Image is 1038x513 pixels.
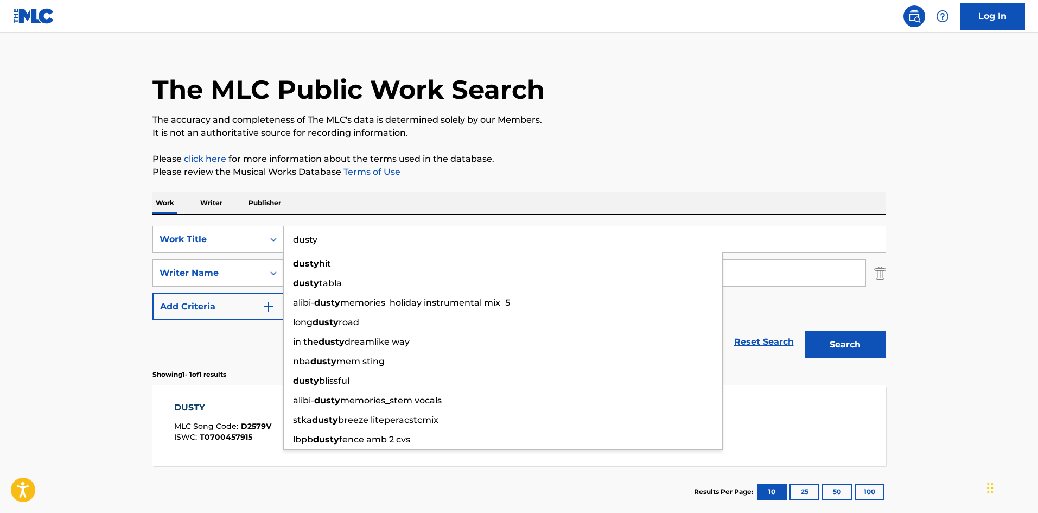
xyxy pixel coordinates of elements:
[312,415,338,425] strong: dusty
[293,395,314,406] span: alibi-
[805,331,886,358] button: Search
[152,73,545,106] h1: The MLC Public Work Search
[960,3,1025,30] a: Log In
[314,395,340,406] strong: dusty
[340,395,442,406] span: memories_stem vocals
[338,415,438,425] span: breeze liteperacstcmix
[152,385,886,466] a: DUSTYMLC Song Code:D2579VISWC:T0700457915Writers (2)HUNTER [PERSON_NAME], [PERSON_NAME]Recording ...
[984,461,1038,513] iframe: Chat Widget
[341,167,400,177] a: Terms of Use
[160,267,257,280] div: Writer Name
[340,297,510,308] span: memories_holiday instrumental mix_5
[987,472,994,504] div: Drag
[314,297,340,308] strong: dusty
[319,258,331,269] span: hit
[293,258,319,269] strong: dusty
[174,432,200,442] span: ISWC :
[152,192,177,214] p: Work
[293,376,319,386] strong: dusty
[13,8,55,24] img: MLC Logo
[152,293,284,320] button: Add Criteria
[241,421,271,431] span: D2579V
[822,484,852,500] button: 50
[152,226,886,364] form: Search Form
[319,337,345,347] strong: dusty
[729,330,799,354] a: Reset Search
[174,401,271,414] div: DUSTY
[293,434,313,445] span: lbpb
[319,376,349,386] span: blissful
[936,10,949,23] img: help
[293,317,313,327] span: long
[152,113,886,126] p: The accuracy and completeness of The MLC's data is determined solely by our Members.
[152,166,886,179] p: Please review the Musical Works Database
[184,154,226,164] a: click here
[336,356,385,366] span: mem sting
[339,317,359,327] span: road
[152,370,226,379] p: Showing 1 - 1 of 1 results
[908,10,921,23] img: search
[245,192,284,214] p: Publisher
[293,415,312,425] span: stka
[197,192,226,214] p: Writer
[789,484,819,500] button: 25
[152,126,886,140] p: It is not an authoritative source for recording information.
[152,153,886,166] p: Please for more information about the terms used in the database.
[313,434,339,445] strong: dusty
[319,278,342,288] span: tabla
[903,5,925,27] a: Public Search
[262,300,275,313] img: 9d2ae6d4665cec9f34b9.svg
[339,434,410,445] span: fence amb 2 cvs
[345,337,410,347] span: dreamlike way
[855,484,884,500] button: 100
[932,5,953,27] div: Help
[694,487,756,497] p: Results Per Page:
[293,337,319,347] span: in the
[200,432,252,442] span: T0700457915
[293,297,314,308] span: alibi-
[293,278,319,288] strong: dusty
[160,233,257,246] div: Work Title
[874,259,886,287] img: Delete Criterion
[757,484,787,500] button: 10
[310,356,336,366] strong: dusty
[293,356,310,366] span: nba
[313,317,339,327] strong: dusty
[174,421,241,431] span: MLC Song Code :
